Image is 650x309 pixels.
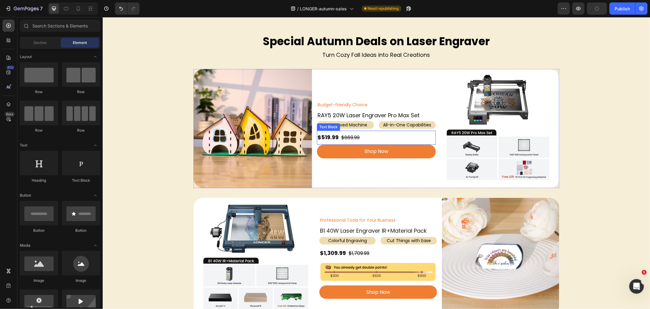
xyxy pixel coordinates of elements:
div: Row [62,128,100,133]
div: Text Block [215,107,236,113]
p: Most Loved Machine [215,105,271,111]
span: Element [73,40,87,45]
p: Shop Now [264,271,287,280]
span: Need republishing [368,6,399,11]
span: Professional Tools for Your Business [217,200,293,206]
div: Beta [5,112,15,117]
p: 7 [40,5,43,12]
div: Row [20,89,58,95]
p: Shop Now [262,130,286,139]
a: Shop Now [217,268,334,282]
div: Row [20,128,58,133]
p: All-in-One Capabilities [277,105,332,111]
input: Search Sections & Elements [20,20,100,32]
span: Media [20,243,30,248]
img: gempages_490436405370029203-4f84bbeb-72d5-49e0-8506-34790dcc54a6.jpg [94,181,212,298]
img: gempages_490436405370029203-e9076b7e-b62f-4399-b3fa-b8c403a6cc89.jpg [339,181,456,298]
span: Layout [20,54,32,60]
div: Publish [615,5,630,12]
button: 7 [2,2,45,15]
div: Heading [20,178,58,183]
span: Toggle open [91,140,100,150]
strong: $519.99 [215,116,236,124]
div: 450 [6,65,15,70]
h2: RAY5 20W Laser Engraver Pro Max Set [214,94,333,102]
div: Button [62,228,100,233]
span: Toggle open [91,52,100,62]
div: Image [20,278,58,283]
div: Undo/Redo [115,2,140,15]
div: Text Block [62,178,100,183]
span: / [297,5,299,12]
span: Text [20,143,27,148]
div: Row [62,89,100,95]
button: Publish [609,2,635,15]
h2: B1 40W Laser Engraver IR+Material Pack [217,209,334,218]
span: LONGER-autumn-sales [300,5,347,12]
s: $1,709.99 [246,233,267,240]
span: Section [34,40,47,45]
span: Button [20,193,31,198]
p: Colorful Engraving [217,220,272,227]
span: Toggle open [91,241,100,250]
span: Toggle open [91,191,100,200]
span: 1 [642,270,647,275]
s: $869.99 [239,117,257,124]
strong: $1,309.99 [217,232,243,240]
img: gempages_490436405370029203-97dcf3f4-3bf1-48d8-b256-c0dbfbab1980.jpg [338,54,453,169]
div: Button [20,228,58,233]
p: Cut Things with Ease [279,220,334,227]
span: Budget-friendly Choice [215,85,265,91]
div: Image [62,278,100,283]
a: Shop Now [214,128,333,141]
iframe: Intercom live chat [629,279,644,294]
iframe: Design area [103,17,650,309]
img: gempages_490436405370029203-1d5fa89d-bb63-444d-ac58-8a2ba5ecb9d1.jpg [217,245,334,264]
